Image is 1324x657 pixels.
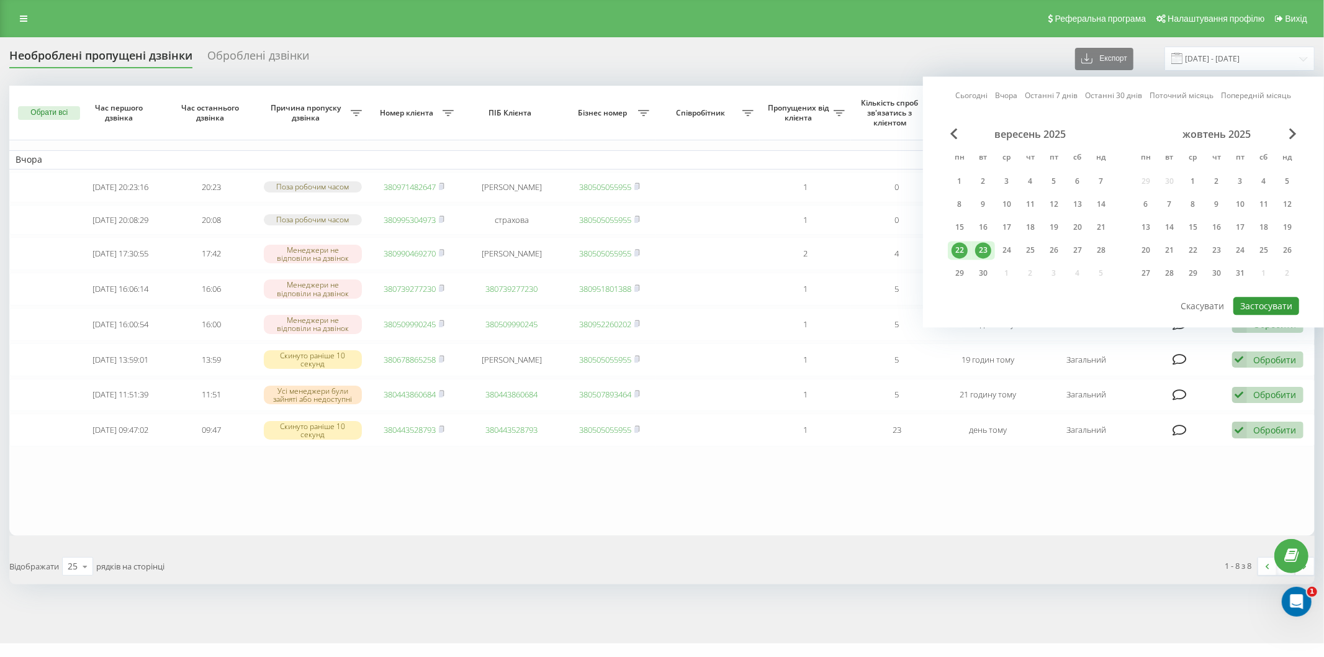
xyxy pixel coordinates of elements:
div: Обробити [1254,354,1297,366]
td: 13:59 [166,343,257,376]
div: чт 11 вер 2025 р. [1019,195,1042,214]
div: вт 28 жовт 2025 р. [1158,264,1181,283]
div: вт 2 вер 2025 р. [971,172,995,191]
td: Загальний [1034,343,1138,376]
div: вт 14 жовт 2025 р. [1158,218,1181,237]
abbr: п’ятниця [1231,149,1250,168]
div: 27 [1070,242,1086,258]
div: 2 [1209,173,1225,189]
td: 5 [851,379,942,412]
a: Останні 7 днів [1025,90,1078,102]
td: 16:00 [166,308,257,341]
td: [DATE] 16:00:54 [74,308,166,341]
div: 5 [1046,173,1062,189]
div: пн 20 жовт 2025 р. [1134,241,1158,260]
a: 380739277230 [384,283,436,294]
td: [PERSON_NAME] [460,343,564,376]
div: ср 24 вер 2025 р. [995,241,1019,260]
div: сб 27 вер 2025 р. [1066,241,1089,260]
td: 5 [851,273,942,306]
td: 23 [851,414,942,446]
abbr: понеділок [950,149,969,168]
div: 4 [1256,173,1272,189]
td: страхова [460,205,564,235]
td: 0 [851,205,942,235]
div: 1 - 8 з 8 [1225,560,1252,572]
div: сб 18 жовт 2025 р. [1252,218,1276,237]
div: 21 [1161,242,1178,258]
td: 0 [851,172,942,202]
div: 28 [1161,265,1178,281]
abbr: четвер [1021,149,1040,168]
div: пн 27 жовт 2025 р. [1134,264,1158,283]
div: Менеджери не відповіли на дзвінок [264,279,362,298]
td: 11:51 [166,379,257,412]
iframe: Intercom live chat [1282,587,1312,617]
div: 13 [1070,196,1086,212]
div: Обробити [1254,389,1297,401]
a: 380443860684 [384,389,436,400]
td: 2 [760,237,851,270]
a: 380505055955 [579,354,631,365]
abbr: середа [1184,149,1202,168]
div: 29 [952,265,968,281]
a: Поточний місяць [1150,90,1214,102]
div: пн 29 вер 2025 р. [948,264,971,283]
a: 380443528793 [384,424,436,435]
div: пт 24 жовт 2025 р. [1228,241,1252,260]
div: 2 [975,173,991,189]
div: чт 25 вер 2025 р. [1019,241,1042,260]
div: чт 2 жовт 2025 р. [1205,172,1228,191]
td: [DATE] 13:59:01 [74,343,166,376]
div: 1 [952,173,968,189]
div: пн 15 вер 2025 р. [948,218,971,237]
span: Пропущених від клієнта [766,103,834,122]
td: 5 [851,308,942,341]
div: 24 [1232,242,1248,258]
div: чт 16 жовт 2025 р. [1205,218,1228,237]
div: 8 [1185,196,1201,212]
button: Обрати всі [18,106,80,120]
div: 31 [1232,265,1248,281]
td: 21 годину тому [943,379,1034,412]
abbr: субота [1254,149,1273,168]
div: пт 12 вер 2025 р. [1042,195,1066,214]
div: 19 [1279,219,1295,235]
a: 380509990245 [486,319,538,330]
td: 4 [851,237,942,270]
div: вт 21 жовт 2025 р. [1158,241,1181,260]
td: 1 [760,343,851,376]
span: Кількість спроб зв'язатись з клієнтом [857,98,925,127]
td: день тому [943,414,1034,446]
td: Загальний [1034,379,1138,412]
div: 3 [1232,173,1248,189]
a: 380509990245 [384,319,436,330]
div: 7 [1093,173,1109,189]
div: 12 [1279,196,1295,212]
a: Останні 30 днів [1086,90,1143,102]
a: 380505055955 [579,248,631,259]
div: 30 [975,265,991,281]
div: 22 [952,242,968,258]
div: нд 28 вер 2025 р. [1089,241,1113,260]
div: вт 9 вер 2025 р. [971,195,995,214]
abbr: четвер [1207,149,1226,168]
div: сб 6 вер 2025 р. [1066,172,1089,191]
div: 28 [1093,242,1109,258]
td: 5 [851,343,942,376]
td: 1 [760,205,851,235]
div: ср 1 жовт 2025 р. [1181,172,1205,191]
div: нд 21 вер 2025 р. [1089,218,1113,237]
div: нд 19 жовт 2025 р. [1276,218,1299,237]
div: 15 [952,219,968,235]
span: Налаштування профілю [1168,14,1264,24]
span: ПІБ Клієнта [471,108,553,118]
a: 380443528793 [486,424,538,435]
div: пт 19 вер 2025 р. [1042,218,1066,237]
div: 23 [975,242,991,258]
div: 11 [1022,196,1038,212]
button: Застосувати [1233,297,1299,315]
td: 1 [760,273,851,306]
td: 19 годин тому [943,343,1034,376]
td: 20:08 [166,205,257,235]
